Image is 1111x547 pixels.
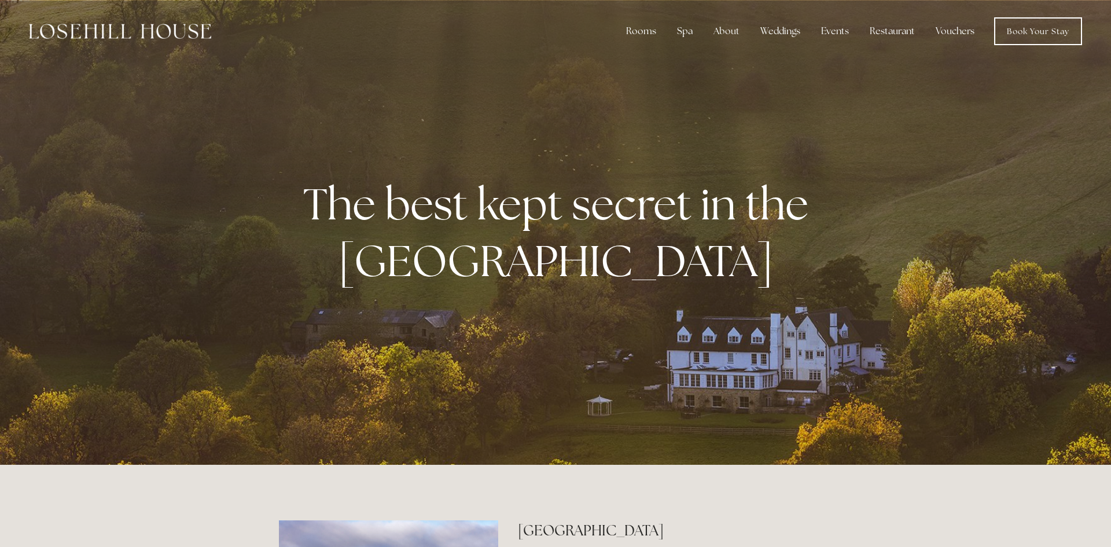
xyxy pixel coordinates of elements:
[994,17,1082,45] a: Book Your Stay
[29,24,211,39] img: Losehill House
[668,20,702,43] div: Spa
[812,20,858,43] div: Events
[926,20,984,43] a: Vouchers
[751,20,810,43] div: Weddings
[617,20,665,43] div: Rooms
[303,175,818,289] strong: The best kept secret in the [GEOGRAPHIC_DATA]
[518,520,832,541] h2: [GEOGRAPHIC_DATA]
[860,20,924,43] div: Restaurant
[704,20,749,43] div: About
